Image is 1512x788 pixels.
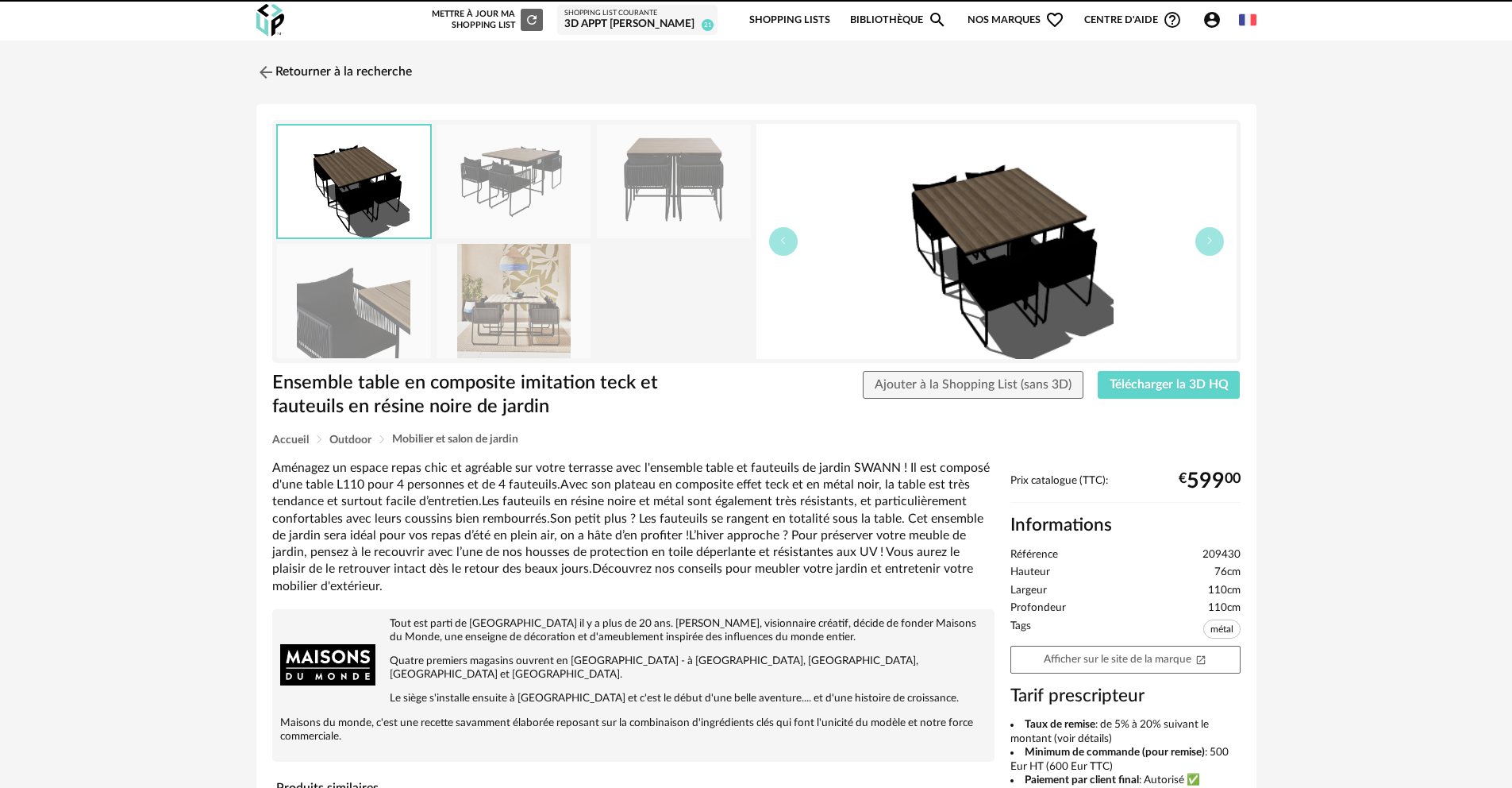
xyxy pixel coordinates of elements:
[1025,719,1095,730] b: Taux de remise
[256,63,275,82] img: svg+xml;base64,PHN2ZyB3aWR0aD0iMjQiIGhlaWdodD0iMjQiIHZpZXdCb3g9IjAgMCAyNCAyNCIgZmlsbD0ibm9uZSIgeG...
[437,125,591,238] img: ensemble-table-en-composite-imitation-teck-et-fauteuils-en-resine-noire-de-jardin-1000-7-2-209430...
[1010,746,1241,774] li: : 500 Eur HT (600 Eur TTC)
[1010,474,1241,504] div: Prix catalogue (TTC):
[1010,646,1241,674] a: Afficher sur le site de la marqueOpen In New icon
[863,371,1083,400] button: Ajouter à la Shopping List (sans 3D)
[702,19,714,31] span: 21
[1208,601,1241,616] span: 110cm
[1010,620,1031,643] span: Tags
[928,10,947,29] span: Magnify icon
[749,2,830,39] a: Shopping Lists
[1187,475,1225,488] span: 599
[256,55,412,90] a: Retourner à la recherche
[1110,378,1229,391] span: Télécharger la 3D HQ
[1098,371,1241,400] button: Télécharger la 3D HQ
[1239,11,1256,29] img: fr
[850,2,947,39] a: BibliothèqueMagnify icon
[392,434,518,445] span: Mobilier et salon de jardin
[1202,10,1229,29] span: Account Circle icon
[256,4,284,37] img: OXP
[280,655,987,682] p: Quatre premiers magasins ouvrent en [GEOGRAPHIC_DATA] - à [GEOGRAPHIC_DATA], [GEOGRAPHIC_DATA], [...
[272,435,309,446] span: Accueil
[429,9,543,31] div: Mettre à jour ma Shopping List
[1195,653,1206,664] span: Open In New icon
[272,371,667,419] h1: Ensemble table en composite imitation teck et fauteuils en résine noire de jardin
[437,244,591,357] img: ensemble-table-en-composite-imitation-teck-et-fauteuils-en-resine-noire-de-jardin-1000-7-2-209430...
[1084,10,1182,29] span: Centre d'aideHelp Circle Outline icon
[278,126,430,238] img: thumbnail.png
[525,15,539,24] span: Refresh icon
[1010,601,1066,616] span: Profondeur
[329,435,371,446] span: Outdoor
[280,717,987,744] p: Maisons du monde, c'est une recette savamment élaborée reposant sur la combinaison d'ingrédients ...
[280,617,375,713] img: brand logo
[1010,584,1047,598] span: Largeur
[277,244,431,357] img: ensemble-table-en-composite-imitation-teck-et-fauteuils-en-resine-noire-de-jardin-1000-7-2-209430...
[875,378,1071,391] span: Ajouter à la Shopping List (sans 3D)
[280,617,987,644] p: Tout est parti de [GEOGRAPHIC_DATA] il y a plus de 20 ans. [PERSON_NAME], visionnaire créatif, dé...
[756,124,1237,359] img: thumbnail.png
[597,125,751,238] img: ensemble-table-en-composite-imitation-teck-et-fauteuils-en-resine-noire-de-jardin-1000-7-2-209430...
[1045,10,1064,29] span: Heart Outline icon
[1025,774,1139,786] b: Paiement par client final
[1010,514,1241,537] h2: Informations
[1179,475,1241,488] div: € 00
[1214,566,1241,580] span: 76cm
[1203,620,1241,639] span: métal
[1010,774,1241,788] li: : Autorisé ✅
[1025,747,1205,758] b: Minimum de commande (pour remise)
[1010,685,1241,708] h3: Tarif prescripteur
[564,17,710,32] div: 3D APPT [PERSON_NAME]
[272,460,995,595] div: Aménagez un espace repas chic et agréable sur votre terrasse avec l'ensemble table et fauteuils d...
[280,692,987,705] p: Le siège s'installe ensuite à [GEOGRAPHIC_DATA] et c'est le début d'une belle aventure.... et d'u...
[1010,566,1050,580] span: Hauteur
[1010,548,1058,562] span: Référence
[1202,548,1241,562] span: 209430
[564,9,710,32] a: Shopping List courante 3D APPT [PERSON_NAME] 21
[1208,584,1241,598] span: 110cm
[564,9,710,18] div: Shopping List courante
[1202,10,1222,29] span: Account Circle icon
[272,434,1241,446] div: Breadcrumb
[1010,718,1241,746] li: : de 5% à 20% suivant le montant (voir détails)
[968,2,1064,39] span: Nos marques
[1163,10,1182,29] span: Help Circle Outline icon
